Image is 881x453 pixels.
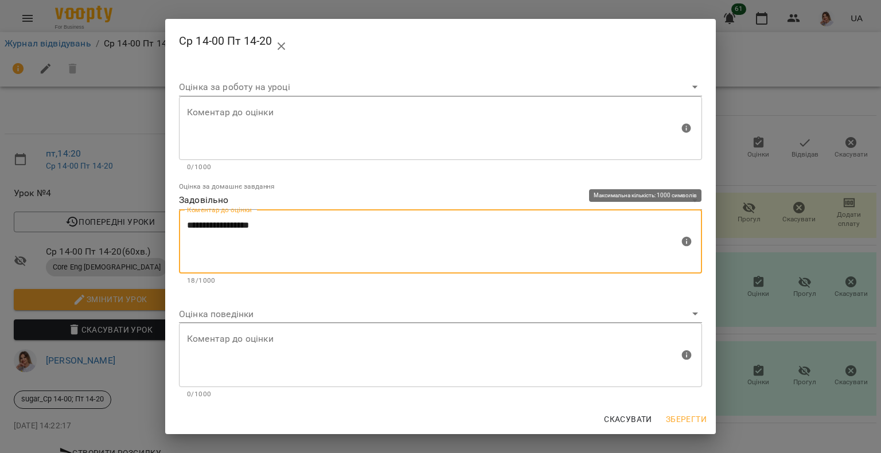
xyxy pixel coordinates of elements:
label: Оцінка за домашнє завдання [179,183,275,190]
span: Зберегти [666,412,707,426]
div: Задовільно [179,192,702,210]
p: 0/1000 [187,389,694,400]
div: Максимальна кількість: 1000 символів [179,96,702,173]
button: close [268,33,295,60]
button: Зберегти [661,409,711,429]
button: Скасувати [599,409,657,429]
h2: Ср 14-00 Пт 14-20 [179,28,702,56]
p: 0/1000 [187,162,694,173]
span: Скасувати [604,412,652,426]
p: 18/1000 [187,275,694,287]
div: Максимальна кількість: 1000 символів [179,323,702,400]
